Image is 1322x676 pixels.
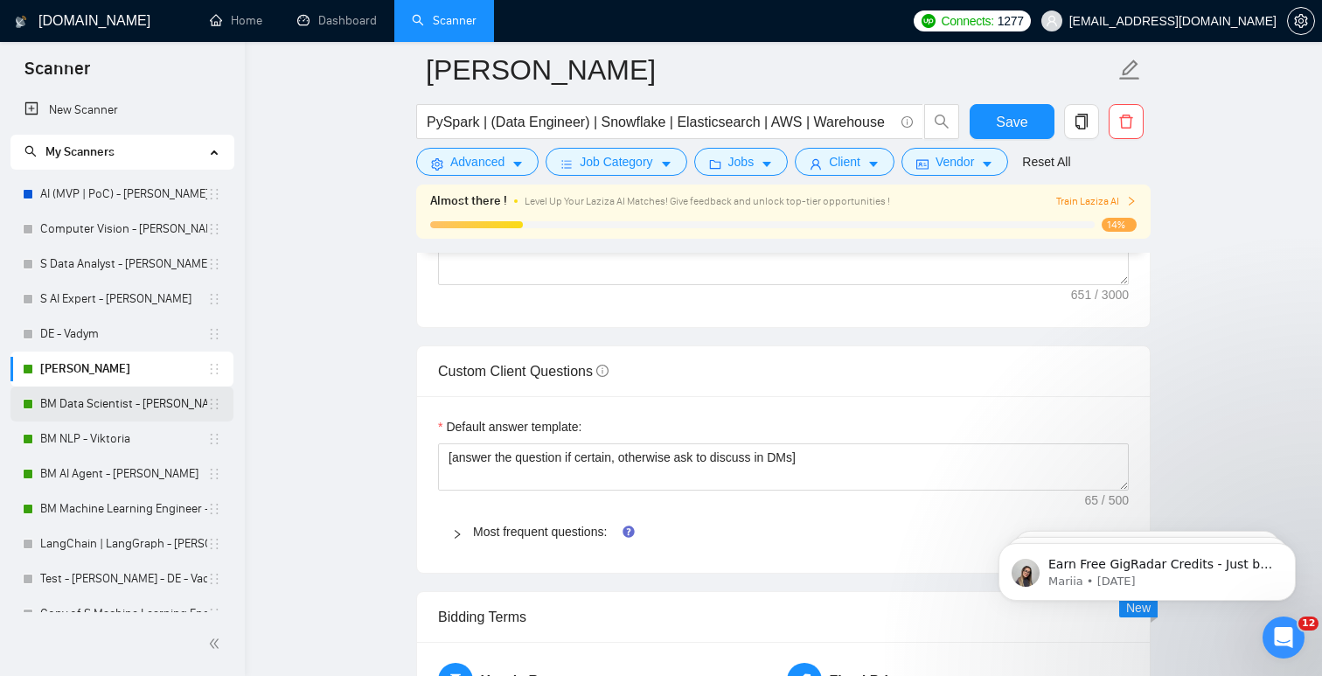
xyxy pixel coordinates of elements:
[438,512,1129,552] div: Most frequent questions:
[450,152,504,171] span: Advanced
[10,456,233,491] li: BM AI Agent - Viktoria
[10,387,233,422] li: BM Data Scientist - Viktoria
[1065,114,1098,129] span: copy
[1263,617,1305,659] iframe: Intercom live chat
[438,417,581,436] label: Default answer template:
[297,13,377,28] a: dashboardDashboard
[1118,59,1141,81] span: edit
[10,317,233,352] li: DE - Vadym
[412,13,477,28] a: searchScanner
[936,152,974,171] span: Vendor
[941,11,993,31] span: Connects:
[24,93,219,128] a: New Scanner
[972,506,1322,629] iframe: Intercom notifications message
[207,187,221,201] span: holder
[970,104,1054,139] button: Save
[660,157,672,171] span: caret-down
[1110,114,1143,129] span: delete
[546,148,686,176] button: barsJob Categorycaret-down
[15,8,27,36] img: logo
[810,157,822,171] span: user
[511,157,524,171] span: caret-down
[24,144,115,159] span: My Scanners
[10,596,233,631] li: Copy of S Machine Learning Engineer - Bohdan
[40,352,207,387] a: [PERSON_NAME]
[438,364,609,379] span: Custom Client Questions
[40,422,207,456] a: BM NLP - Viktoria
[10,56,104,93] span: Scanner
[40,282,207,317] a: S AI Expert - [PERSON_NAME]
[901,116,913,128] span: info-circle
[1287,7,1315,35] button: setting
[998,11,1024,31] span: 1277
[1298,617,1319,631] span: 12
[208,635,226,652] span: double-left
[1022,152,1070,171] a: Reset All
[924,104,959,139] button: search
[207,397,221,411] span: holder
[207,292,221,306] span: holder
[1288,14,1314,28] span: setting
[1126,196,1137,206] span: right
[981,157,993,171] span: caret-down
[40,387,207,422] a: BM Data Scientist - [PERSON_NAME]
[207,572,221,586] span: holder
[427,111,894,133] input: Search Freelance Jobs...
[1064,104,1099,139] button: copy
[40,491,207,526] a: BM Machine Learning Engineer - [PERSON_NAME]
[207,362,221,376] span: holder
[1046,15,1058,27] span: user
[10,526,233,561] li: LangChain | LangGraph - Borys
[867,157,880,171] span: caret-down
[596,365,609,377] span: info-circle
[996,111,1027,133] span: Save
[40,177,207,212] a: AI (MVP | PoC) - [PERSON_NAME]
[40,526,207,561] a: LangChain | LangGraph - [PERSON_NAME]
[1056,193,1137,210] button: Train Laziza AI
[829,152,860,171] span: Client
[922,14,936,28] img: upwork-logo.png
[207,222,221,236] span: holder
[438,443,1129,491] textarea: Default answer template:
[24,145,37,157] span: search
[925,114,958,129] span: search
[430,192,507,211] span: Almost there !
[207,467,221,481] span: holder
[560,157,573,171] span: bars
[40,212,207,247] a: Computer Vision - [PERSON_NAME]
[709,157,721,171] span: folder
[40,596,207,631] a: Copy of S Machine Learning Engineer - [PERSON_NAME]
[10,422,233,456] li: BM NLP - Viktoria
[207,432,221,446] span: holder
[473,525,607,539] a: Most frequent questions:
[452,529,463,540] span: right
[45,144,115,159] span: My Scanners
[10,212,233,247] li: Computer Vision - Vlad
[694,148,789,176] button: folderJobscaret-down
[431,157,443,171] span: setting
[40,247,207,282] a: S Data Analyst - [PERSON_NAME]
[416,148,539,176] button: settingAdvancedcaret-down
[901,148,1008,176] button: idcardVendorcaret-down
[40,456,207,491] a: BM AI Agent - [PERSON_NAME]
[10,177,233,212] li: AI (MVP | PoC) - Vitaliy
[621,524,637,540] div: Tooltip anchor
[580,152,652,171] span: Job Category
[10,491,233,526] li: BM Machine Learning Engineer - Bohdan
[10,352,233,387] li: BM DE - Petro
[207,607,221,621] span: holder
[10,561,233,596] li: Test - Yurii - DE - Vadym
[207,257,221,271] span: holder
[1109,104,1144,139] button: delete
[10,282,233,317] li: S AI Expert - Vlad
[1102,218,1137,232] span: 14%
[426,48,1115,92] input: Scanner name...
[438,592,1129,642] div: Bidding Terms
[207,537,221,551] span: holder
[40,317,207,352] a: DE - Vadym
